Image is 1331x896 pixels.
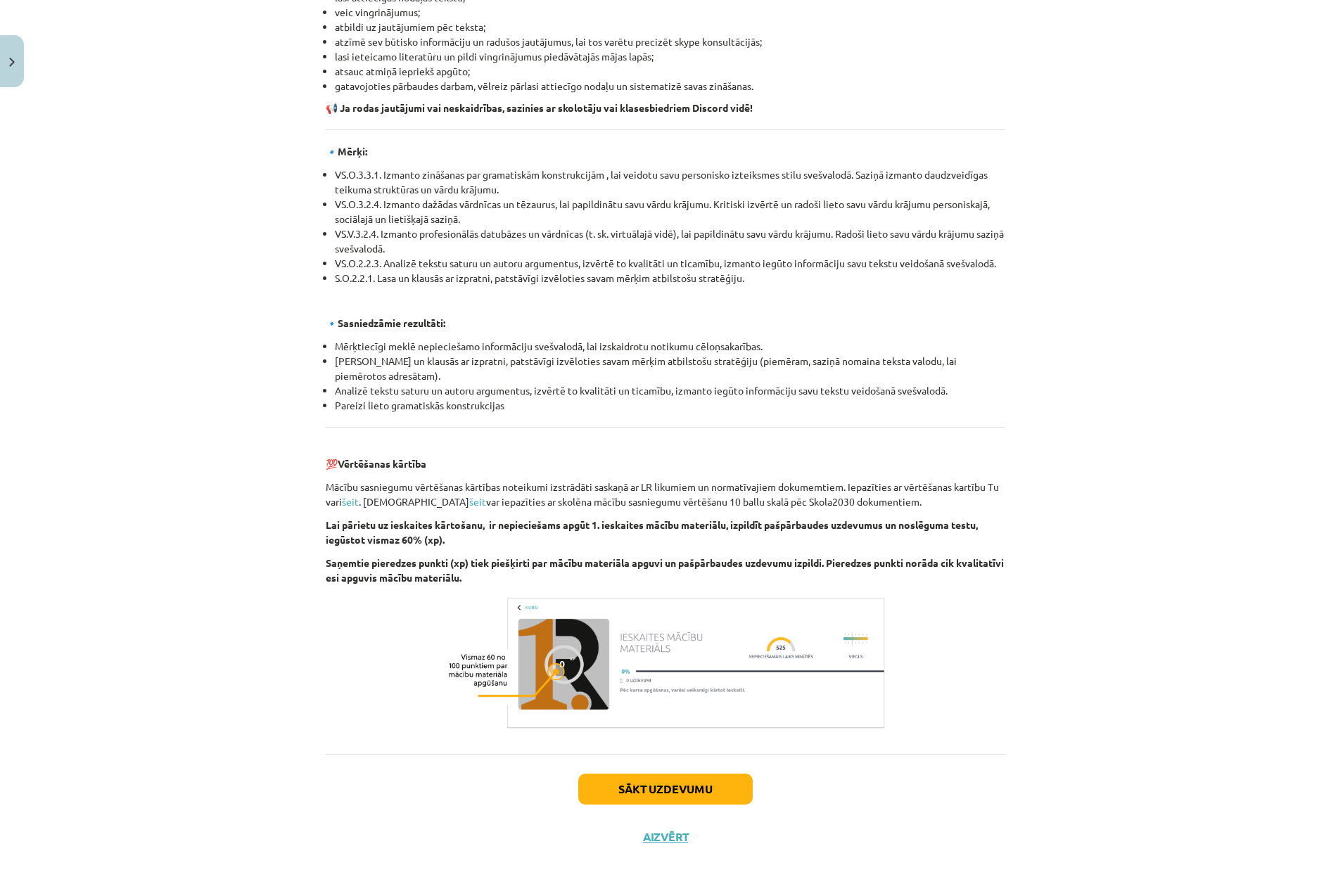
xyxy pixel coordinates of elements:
[335,79,1005,94] li: gatavojoties pārbaudes darbam, vēlreiz pārlasi attiecīgo nodaļu un sistematizē savas zināšanas.
[326,442,1005,471] p: 💯
[335,20,1005,34] li: atbildi uz jautājumiem pēc teksta;
[335,398,1005,413] li: Pareizi lieto gramatiskās konstrukcijas
[326,316,1005,331] p: 🔹
[469,495,486,508] a: šeit
[335,383,1005,398] li: Analizē tekstu saturu un autoru argumentus, izvērtē to kvalitāti un ticamību, izmanto iegūto info...
[335,5,1005,20] li: veic vingrinājumus;
[326,101,753,114] strong: 📢 Ja rodas jautājumi vai neskaidrības, sazinies ar skolotāju vai klasesbiedriem Discord vidē!
[326,518,978,546] b: Lai pārietu uz ieskaites kārtošanu, ir nepieciešams apgūt 1. ieskaites mācību materiālu, izpildīt...
[326,556,1004,584] b: Saņemtie pieredzes punkti (xp) tiek piešķirti par mācību materiāla apguvi un pašpārbaudes uzdevum...
[335,226,1005,256] li: VS.V.3.2.4. Izmanto profesionālās datubāzes un vārdnīcas (t. sk. virtuālajā vidē), lai papildināt...
[335,197,1005,226] li: VS.O.3.2.4. Izmanto dažādas vārdnīcas un tēzaurus, lai papildinātu savu vārdu krājumu. Kritiski i...
[338,316,445,329] strong: Sasniedzāmie rezultāti:
[335,34,1005,49] li: atzīmē sev būtisko informāciju un radušos jautājumus, lai tos varētu precizēt skype konsultācijās;
[342,495,359,508] a: šeit
[335,339,1005,354] li: Mērķtiecīgi meklē nepieciešamo informāciju svešvalodā, lai izskaidrotu notikumu cēloņsakarības.
[335,167,1005,197] li: VS.O.3.3.1. Izmanto zināšanas par gramatiskām konstrukcijām , lai veidotu savu personisko izteiks...
[335,64,1005,79] li: atsauc atmiņā iepriekš apgūto;
[578,774,753,805] button: Sākt uzdevumu
[335,354,1005,383] li: [PERSON_NAME] un klausās ar izpratni, patstāvīgi izvēloties savam mērķim atbilstošu stratēģiju (p...
[9,58,15,67] img: icon-close-lesson-0947bae3869378f0d4975bcd49f059093ad1ed9edebbc8119c70593378902aed.svg
[326,480,1005,509] p: Mācību sasniegumu vērtēšanas kārtības noteikumi izstrādāti saskaņā ar LR likumiem un normatīvajie...
[338,145,367,158] strong: Mērķi:
[335,256,1005,271] li: VS.O.2.2.3. Analizē tekstu saturu un autoru argumentus, izvērtē to kvalitāti un ticamību, izmanto...
[639,830,692,844] button: Aizvērt
[335,271,1005,286] li: S.O.2.2.1. Lasa un klausās ar izpratni, patstāvīgi izvēloties savam mērķim atbilstošu stratēģiju.
[338,457,426,470] b: Vērtēšanas kārtība
[335,49,1005,64] li: lasi ieteicamo literatūru un pildi vingrinājumus piedāvātajās mājas lapās;
[326,144,1005,159] p: 🔹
